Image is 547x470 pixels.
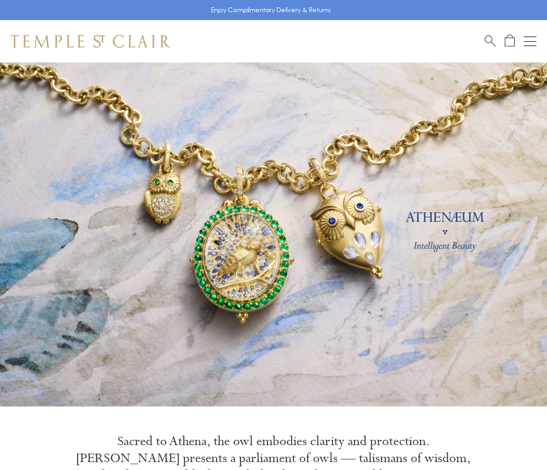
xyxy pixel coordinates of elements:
a: Search [485,34,496,48]
a: Open Shopping Bag [505,34,515,48]
img: Temple St. Clair [11,35,170,48]
button: Open navigation [524,35,536,48]
p: Enjoy Complimentary Delivery & Returns [211,5,331,15]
